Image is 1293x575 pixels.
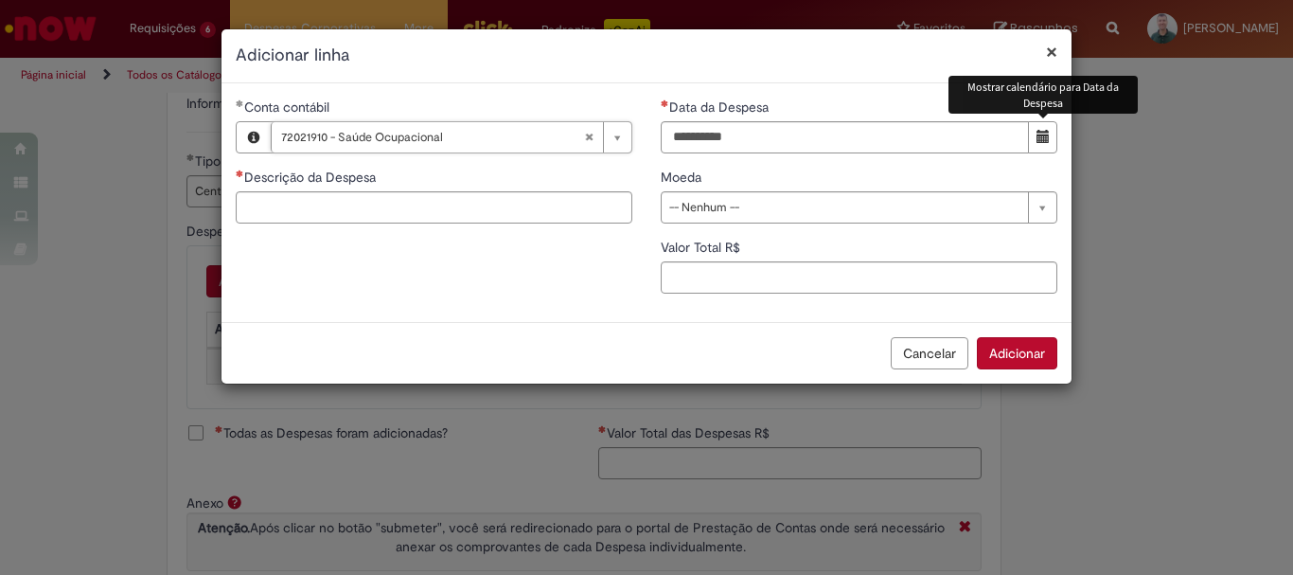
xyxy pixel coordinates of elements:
[661,121,1029,153] input: Data da Despesa
[271,122,631,153] a: 72021910 - Saúde OcupacionalLimpar campo Conta contábil
[669,192,1018,223] span: -- Nenhum --
[1046,42,1057,62] button: Fechar modal
[244,169,380,186] span: Descrição da Despesa
[281,122,584,153] span: 72021910 - Saúde Ocupacional
[661,239,744,256] span: Valor Total R$
[236,191,632,224] input: Descrição da Despesa
[977,337,1057,369] button: Adicionar
[236,99,244,107] span: Obrigatório Preenchido
[661,99,669,107] span: Necessários
[948,76,1138,114] div: Mostrar calendário para Data da Despesa
[236,170,244,177] span: Necessários
[237,122,271,153] button: Conta contábil, Visualizar este registro 72021910 - Saúde Ocupacional
[661,261,1057,294] input: Valor Total R$
[669,99,772,116] span: Data da Despesa
[1028,121,1057,153] button: Mostrar calendário para Data da Despesa
[575,122,603,153] abbr: Limpar campo Conta contábil
[236,44,1057,68] h2: Adicionar linha
[891,337,968,369] button: Cancelar
[244,99,333,116] span: Necessários - Conta contábil
[661,169,705,186] span: Moeda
